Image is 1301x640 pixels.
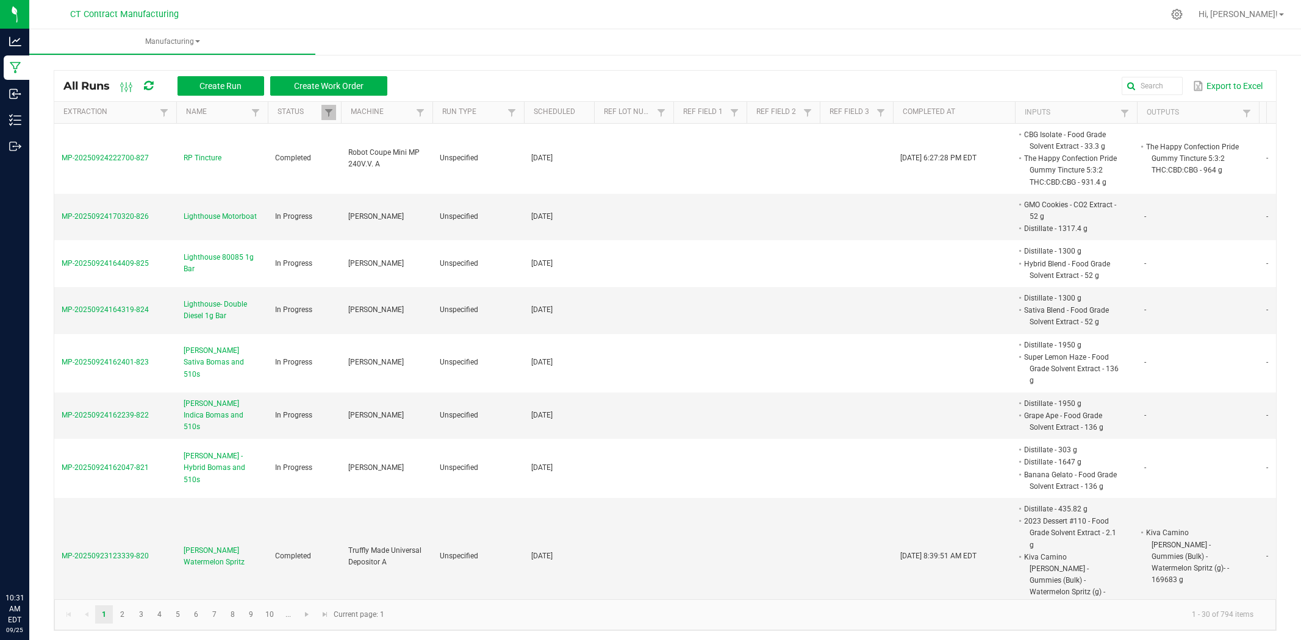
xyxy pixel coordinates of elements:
td: - [1137,334,1259,393]
span: Unspecified [440,552,478,560]
a: Ref Lot NumberSortable [604,107,653,117]
span: MP-20250924164409-825 [62,259,149,268]
a: Page 3 [132,605,150,624]
span: MP-20250924162401-823 [62,358,149,366]
span: [PERSON_NAME] [348,212,404,221]
span: Unspecified [440,154,478,162]
a: ScheduledSortable [534,107,589,117]
span: MP-20250924162239-822 [62,411,149,419]
li: Distillate - 1950 g [1022,397,1119,410]
span: [DATE] [531,552,553,560]
inline-svg: Analytics [9,35,21,48]
a: Filter [1239,105,1254,121]
span: [DATE] [531,305,553,314]
span: [PERSON_NAME] Watermelon Spritz [184,545,260,568]
th: Outputs [1137,102,1259,124]
span: Lighthouse 80085 1g Bar [184,252,260,275]
a: Filter [413,105,428,120]
a: StatusSortable [278,107,321,117]
span: [PERSON_NAME] [348,305,404,314]
span: Completed [275,552,311,560]
a: Page 10 [261,605,279,624]
a: Page 6 [187,605,205,624]
li: Banana Gelato - Food Grade Solvent Extract - 136 g [1022,469,1119,492]
inline-svg: Outbound [9,140,21,152]
span: Create Run [199,81,242,91]
a: Filter [654,105,668,120]
th: Inputs [1015,102,1137,124]
td: - [1137,287,1259,334]
span: Unspecified [440,212,478,221]
span: [DATE] [531,212,553,221]
li: Kiva Camino [PERSON_NAME] - Gummies (Bulk) - Watermelon Spritz (g) - 9312 ea [1022,551,1119,610]
span: [PERSON_NAME] - Hybrid Bomas and 510s [184,450,260,486]
a: Page 4 [151,605,168,624]
inline-svg: Inbound [9,88,21,100]
span: In Progress [275,411,312,419]
a: MachineSortable [351,107,412,117]
a: Go to the last page [316,605,334,624]
span: In Progress [275,305,312,314]
button: Export to Excel [1190,76,1266,96]
li: The Happy Confection Pride Gummy Tincture 5:3:2 THC:CBD:CBG - 964 g [1144,141,1241,177]
span: In Progress [275,463,312,472]
a: Page 9 [242,605,260,624]
li: Distillate - 435.82 g [1022,503,1119,515]
a: Page 11 [279,605,297,624]
iframe: Resource center [12,542,49,579]
a: Filter [873,105,888,120]
li: Grape Ape - Food Grade Solvent Extract - 136 g [1022,410,1119,433]
li: Sativa Blend - Food Grade Solvent Extract - 52 g [1022,304,1119,328]
span: Lighthouse Motorboat [184,211,257,222]
span: Lighthouse- Double Diesel 1g Bar [184,299,260,322]
span: Truffly Made Universal Depositor A [348,546,421,566]
button: Create Work Order [270,76,387,96]
span: [DATE] 6:27:28 PM EDT [900,154,977,162]
inline-svg: Inventory [9,114,21,126]
span: CT Contract Manufacturing [70,9,179,20]
td: - [1137,240,1259,287]
input: Search [1122,77,1183,95]
a: Ref Field 2Sortable [756,107,800,117]
span: Unspecified [440,358,478,366]
a: Page 5 [169,605,187,624]
span: Go to the next page [302,610,312,619]
span: RP Tincture [184,152,221,164]
li: CBG Isolate - Food Grade Solvent Extract - 33.3 g [1022,129,1119,152]
span: [PERSON_NAME] [348,411,404,419]
span: [DATE] [531,358,553,366]
span: [PERSON_NAME] [348,358,404,366]
a: Page 8 [224,605,242,624]
li: Distillate - 1647 g [1022,456,1119,468]
span: MP-20250923123339-820 [62,552,149,560]
a: Ref Field 3Sortable [830,107,873,117]
span: Robot Coupe Mini MP 240V.V. A [348,148,420,168]
kendo-pager: Current page: 1 [54,599,1276,630]
span: In Progress [275,259,312,268]
a: Completed AtSortable [903,107,1010,117]
span: [DATE] [531,411,553,419]
a: Filter [504,105,519,120]
span: [DATE] [531,259,553,268]
p: 10:31 AM EDT [5,592,24,625]
a: Page 1 [95,605,113,624]
td: - [1137,393,1259,439]
a: Filter [321,105,336,120]
a: Filter [1117,105,1132,121]
span: [DATE] [531,463,553,472]
span: [DATE] 8:39:51 AM EDT [900,552,977,560]
span: Go to the last page [320,610,330,619]
li: The Happy Confection Pride Gummy Tincture 5:3:2 THC:CBD:CBG - 931.4 g [1022,152,1119,188]
a: Page 2 [113,605,131,624]
span: [PERSON_NAME] [348,259,404,268]
span: Create Work Order [294,81,364,91]
li: Super Lemon Haze - Food Grade Solvent Extract - 136 g [1022,351,1119,387]
li: Distillate - 303 g [1022,444,1119,456]
span: Unspecified [440,305,478,314]
td: - [1137,194,1259,241]
a: Filter [727,105,742,120]
span: Unspecified [440,411,478,419]
span: In Progress [275,212,312,221]
span: [DATE] [531,154,553,162]
td: - [1137,439,1259,498]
